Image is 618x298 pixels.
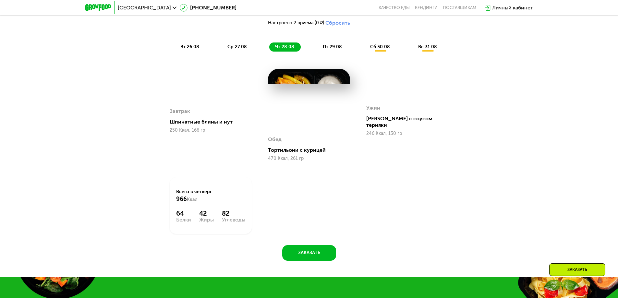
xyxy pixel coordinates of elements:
div: Белки [176,224,191,229]
span: вс 31.08 [418,44,437,50]
div: Всего в четверг [176,195,245,209]
a: Вендинги [415,5,438,10]
span: сб 30.08 [370,44,390,50]
div: Жиры [199,224,214,229]
div: 64 [176,216,191,224]
div: 82 [222,216,245,224]
div: 246 Ккал, 130 гр [366,162,448,168]
div: Шпинатные блины и нут [170,150,257,157]
span: ср 27.08 [227,44,247,50]
span: Настроено 2 приема (0 ₽) [268,21,324,25]
div: 470 Ккал, 261 гр [268,159,350,164]
div: Обед [268,138,282,148]
span: 966 [176,202,187,209]
span: пт 29.08 [323,44,342,50]
button: Сбросить [325,20,350,26]
span: Ккал [187,203,198,209]
div: 42 [199,216,214,224]
a: Качество еды [379,5,410,10]
a: [PHONE_NUMBER] [180,4,236,12]
div: Личный кабинет [492,4,533,12]
span: вт 26.08 [180,44,199,50]
button: Заказать [282,252,336,267]
div: 250 Ккал, 166 гр [170,159,252,164]
span: чт 28.08 [275,44,294,50]
div: [PERSON_NAME] с соусом терияки [366,147,454,160]
div: Тортильони с курицей [268,150,355,157]
div: Заказать [549,263,605,276]
div: Углеводы [222,224,245,229]
div: поставщикам [443,5,476,10]
div: Ужин [366,135,380,144]
span: [GEOGRAPHIC_DATA] [118,5,171,10]
div: Завтрак [170,138,190,148]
